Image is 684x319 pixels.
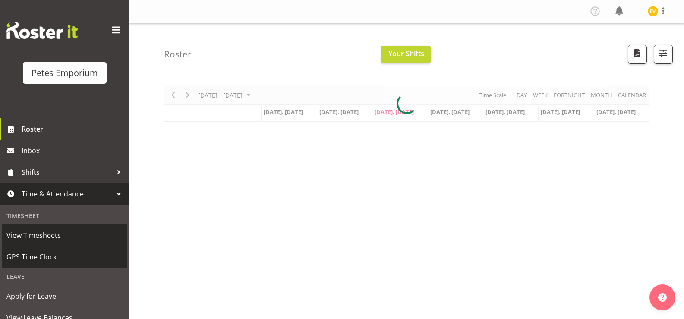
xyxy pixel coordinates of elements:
[2,268,127,285] div: Leave
[2,246,127,268] a: GPS Time Clock
[22,166,112,179] span: Shifts
[6,22,78,39] img: Rosterit website logo
[2,207,127,224] div: Timesheet
[658,293,667,302] img: help-xxl-2.png
[6,229,123,242] span: View Timesheets
[32,66,98,79] div: Petes Emporium
[648,6,658,16] img: eva-vailini10223.jpg
[6,250,123,263] span: GPS Time Clock
[22,187,112,200] span: Time & Attendance
[2,285,127,307] a: Apply for Leave
[22,123,125,136] span: Roster
[2,224,127,246] a: View Timesheets
[628,45,647,64] button: Download a PDF of the roster according to the set date range.
[6,290,123,303] span: Apply for Leave
[164,49,192,59] h4: Roster
[654,45,673,64] button: Filter Shifts
[388,49,424,58] span: Your Shifts
[22,144,125,157] span: Inbox
[381,46,431,63] button: Your Shifts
